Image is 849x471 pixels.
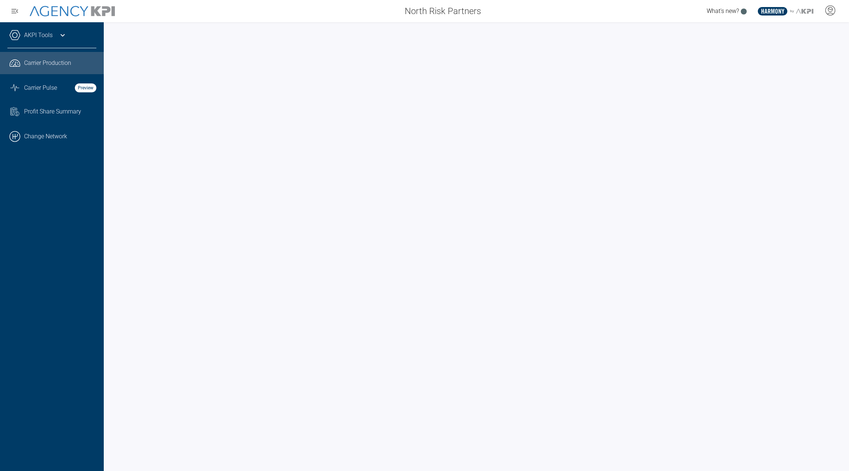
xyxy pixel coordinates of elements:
[24,107,81,116] span: Profit Share Summary
[707,7,739,14] span: What's new?
[405,4,481,18] span: North Risk Partners
[75,83,96,92] strong: Preview
[24,31,53,40] a: AKPI Tools
[24,59,71,67] span: Carrier Production
[24,83,57,92] span: Carrier Pulse
[30,6,115,17] img: AgencyKPI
